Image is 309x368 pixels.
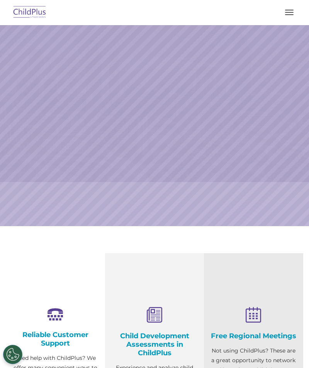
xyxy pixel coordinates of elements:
[12,3,48,22] img: ChildPlus by Procare Solutions
[210,117,261,131] a: Learn More
[210,332,297,340] h4: Free Regional Meetings
[3,345,22,364] button: Cookies Settings
[111,332,199,357] h4: Child Development Assessments in ChildPlus
[12,331,99,348] h4: Reliable Customer Support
